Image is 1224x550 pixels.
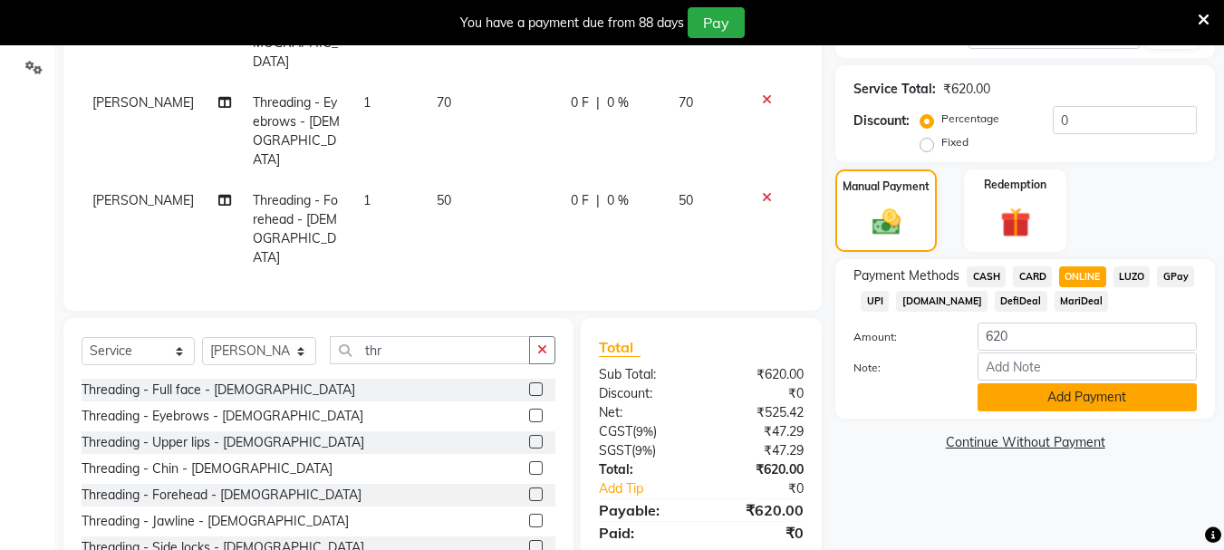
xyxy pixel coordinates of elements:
span: Payment Methods [853,266,959,285]
a: Add Tip [585,479,720,498]
span: SGST [599,442,631,458]
button: Pay [688,7,745,38]
span: 9% [635,443,652,458]
div: ₹620.00 [943,80,990,99]
span: 70 [437,94,451,111]
span: 50 [437,192,451,208]
div: ( ) [585,441,701,460]
div: ( ) [585,422,701,441]
span: 1 [363,94,371,111]
span: 1 [363,192,371,208]
input: Search or Scan [330,336,530,364]
label: Manual Payment [843,179,930,195]
div: ₹0 [701,384,817,403]
span: [PERSON_NAME] [92,192,194,208]
div: You have a payment due from 88 days [460,14,684,33]
div: ₹0 [721,479,818,498]
span: MariDeal [1055,291,1109,312]
div: Discount: [585,384,701,403]
input: Amount [978,323,1197,351]
label: Fixed [941,134,969,150]
label: Percentage [941,111,999,127]
span: UPI [861,291,889,312]
label: Note: [840,360,963,376]
div: ₹620.00 [701,460,817,479]
div: Threading - Chin - [DEMOGRAPHIC_DATA] [82,459,333,478]
div: Service Total: [853,80,936,99]
span: 0 % [607,191,629,210]
span: CASH [967,266,1006,287]
div: Paid: [585,522,701,544]
div: Threading - Jawline - [DEMOGRAPHIC_DATA] [82,512,349,531]
div: ₹0 [701,522,817,544]
div: ₹620.00 [701,365,817,384]
div: Threading - Full face - [DEMOGRAPHIC_DATA] [82,381,355,400]
div: Net: [585,403,701,422]
span: 50 [679,192,693,208]
div: Sub Total: [585,365,701,384]
span: 0 % [607,93,629,112]
span: LUZO [1113,266,1151,287]
img: _gift.svg [991,204,1040,241]
div: ₹47.29 [701,441,817,460]
span: CARD [1013,266,1052,287]
span: 0 F [571,93,589,112]
span: | [596,93,600,112]
label: Redemption [984,177,1046,193]
input: Add Note [978,352,1197,381]
span: CGST [599,423,632,439]
span: ONLINE [1059,266,1106,287]
span: 70 [679,94,693,111]
label: Amount: [840,329,963,345]
span: DefiDeal [995,291,1047,312]
div: Total: [585,460,701,479]
span: Total [599,338,641,357]
a: Continue Without Payment [839,433,1211,452]
div: Payable: [585,499,701,521]
span: 9% [636,424,653,439]
div: Threading - Upper lips - [DEMOGRAPHIC_DATA] [82,433,364,452]
img: _cash.svg [863,206,910,238]
div: ₹47.29 [701,422,817,441]
span: | [596,191,600,210]
div: Discount: [853,111,910,130]
div: Threading - Eyebrows - [DEMOGRAPHIC_DATA] [82,407,363,426]
span: Threading - Eyebrows - [DEMOGRAPHIC_DATA] [253,94,340,168]
span: [PERSON_NAME] [92,94,194,111]
div: Threading - Forehead - [DEMOGRAPHIC_DATA] [82,486,361,505]
button: Add Payment [978,383,1197,411]
span: GPay [1157,266,1194,287]
span: [DOMAIN_NAME] [896,291,988,312]
div: ₹525.42 [701,403,817,422]
span: 0 F [571,191,589,210]
span: Threading - Forehead - [DEMOGRAPHIC_DATA] [253,192,338,265]
div: ₹620.00 [701,499,817,521]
